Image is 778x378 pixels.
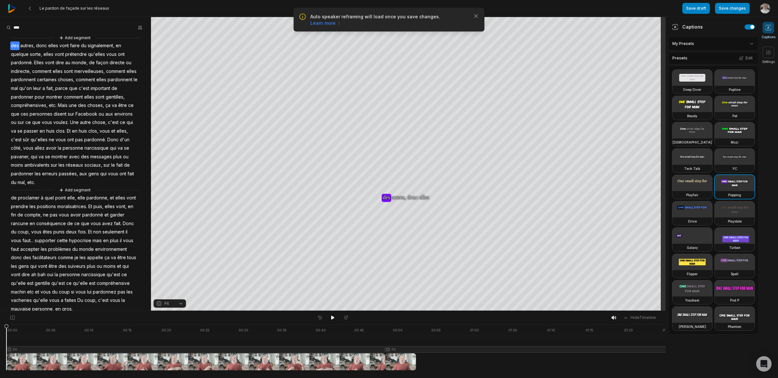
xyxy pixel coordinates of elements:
span: qu'elle [72,279,88,288]
span: environnement [94,245,128,254]
span: narcissique [81,270,106,279]
span: et [109,194,115,202]
span: gens [18,262,30,271]
span: facilitateurs [32,253,57,262]
h3: Drive [688,219,697,224]
span: des [10,41,20,50]
span: qui [126,118,134,127]
span: en [29,219,36,228]
span: erreurs [41,170,58,178]
img: reap [8,4,16,13]
span: ambivalents [24,161,50,170]
span: compréhensives, [10,101,48,110]
span: plus [86,262,96,271]
span: coup, [17,228,31,236]
span: vous [58,211,70,219]
span: faire [69,41,80,50]
span: plus [109,236,119,245]
span: sur [103,161,111,170]
span: huis [78,127,88,136]
span: clos, [88,127,99,136]
span: autres, [20,41,35,50]
span: puis, [93,202,104,211]
span: que [10,110,20,119]
div: My Presets [668,37,759,51]
span: narcissique [84,144,109,153]
span: elles [96,75,107,84]
span: punis [53,228,65,236]
span: Captions [762,35,775,40]
span: vont [54,50,65,59]
span: vont [44,58,55,67]
span: vous [107,170,119,178]
div: Captions [672,23,703,30]
span: au [65,58,71,67]
span: leur [32,84,42,93]
span: être [118,101,128,110]
span: seulement [102,228,125,236]
span: qui [122,262,129,271]
span: comment [75,75,96,84]
span: elles [115,194,126,202]
span: qu'est [51,279,66,288]
span: ont [119,170,127,178]
span: le [111,161,116,170]
span: voulez. [53,118,69,127]
span: pardonnent [107,75,133,84]
button: HideTimeline [621,313,658,322]
span: gentilles, [105,93,125,101]
span: accepter [20,245,40,254]
span: pas [75,136,84,144]
span: que [68,84,78,93]
span: conséquence [36,219,66,228]
span: ou [125,58,132,67]
span: choses, [57,75,75,84]
span: fait. [113,219,122,228]
span: elles [84,93,95,101]
span: suiveurs [67,262,86,271]
span: fait, [46,84,55,93]
span: comment [105,67,126,76]
span: elles [126,67,137,76]
span: Settings [762,59,775,64]
span: en [39,127,46,136]
h3: Flipper [687,271,698,277]
span: comme [57,253,74,262]
span: fin [10,211,17,219]
span: point [55,194,66,202]
span: à [40,194,44,202]
span: c'est [78,84,90,93]
span: est [88,279,96,288]
span: montrer [51,153,68,161]
span: les [79,253,86,262]
span: ce [121,270,128,279]
span: important [90,84,111,93]
div: Presets [668,52,759,64]
span: comment [63,93,84,101]
span: Fit [164,301,169,306]
span: Une [69,118,79,127]
span: de [111,84,118,93]
span: ont [117,50,125,59]
span: elles [48,41,59,50]
span: huis [46,127,55,136]
span: en [127,202,134,211]
span: faut [10,245,20,254]
span: du [10,178,17,187]
h3: YC [732,166,737,171]
span: problèmes [48,245,72,254]
span: pardonne, [86,194,109,202]
span: vous [31,228,42,236]
span: ce [74,219,80,228]
span: elles, [116,127,128,136]
span: va [10,127,17,136]
span: moralisatrices. [57,202,88,211]
span: vont, [115,202,127,211]
span: des [80,153,90,161]
span: compréhensive [96,279,130,288]
span: qui [30,153,38,161]
span: réseaux [65,161,84,170]
button: Add segment [58,34,92,41]
span: côté, [10,144,22,153]
span: etc. [48,101,57,110]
